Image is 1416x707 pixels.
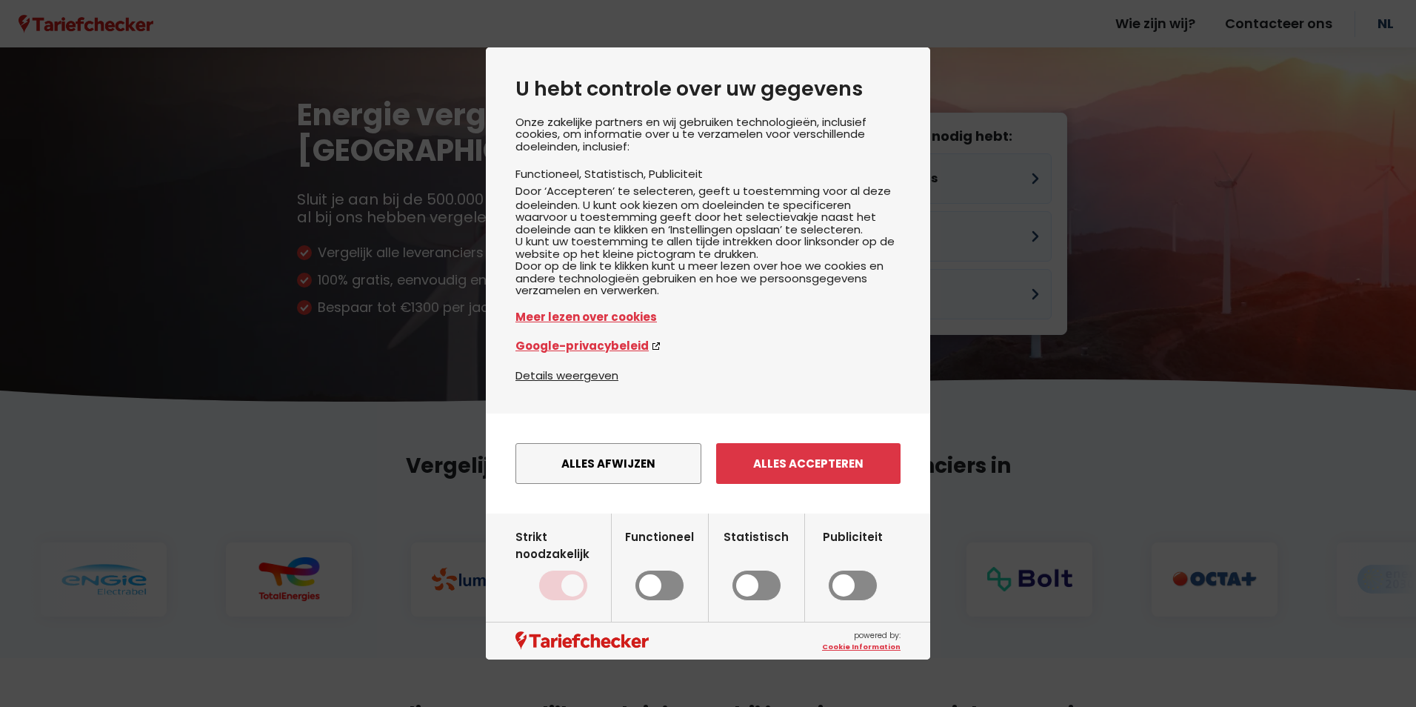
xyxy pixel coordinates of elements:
[515,308,901,325] a: Meer lezen over cookies
[515,631,649,650] img: logo
[486,414,930,514] div: menu
[822,642,901,652] a: Cookie Information
[724,528,789,601] label: Statistisch
[649,166,703,182] li: Publiciteit
[515,116,901,367] div: Onze zakelijke partners en wij gebruiken technologieën, inclusief cookies, om informatie over u t...
[515,528,611,601] label: Strikt noodzakelijk
[823,528,883,601] label: Publiciteit
[515,443,701,484] button: Alles afwijzen
[584,166,649,182] li: Statistisch
[716,443,901,484] button: Alles accepteren
[625,528,694,601] label: Functioneel
[515,77,901,101] h2: U hebt controle over uw gegevens
[515,166,584,182] li: Functioneel
[515,337,901,354] a: Google-privacybeleid
[822,630,901,652] span: powered by:
[515,367,618,384] button: Details weergeven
